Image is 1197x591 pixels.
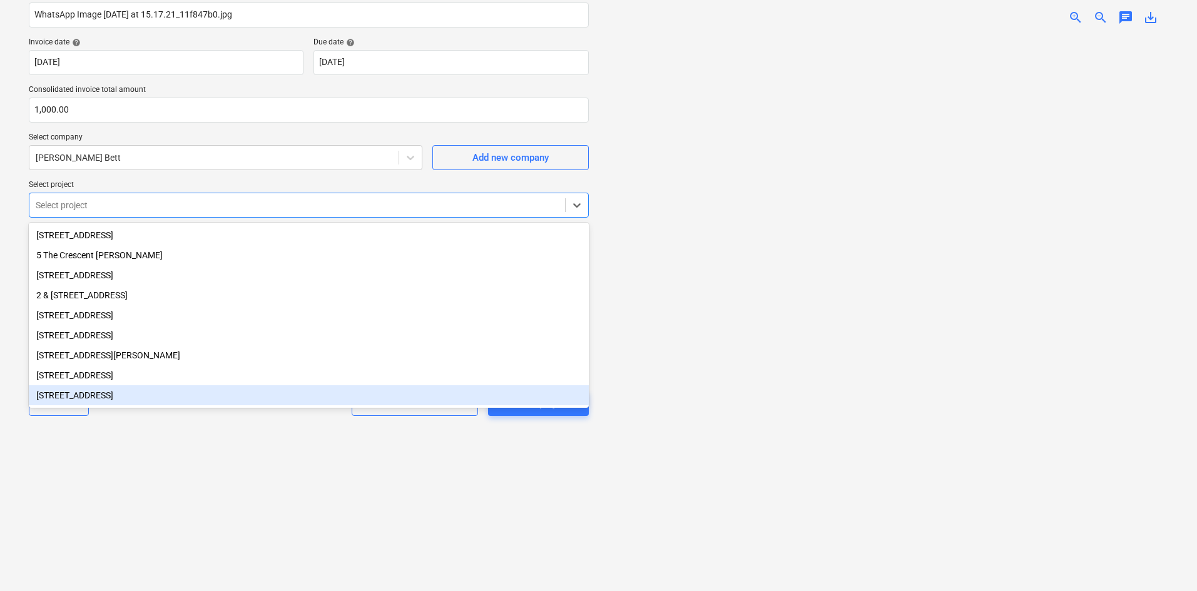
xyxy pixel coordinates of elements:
div: 10 Kiola Road, Northbridge [29,305,589,325]
div: [STREET_ADDRESS] [29,365,589,385]
input: Due date not specified [313,50,588,75]
span: zoom_out [1093,10,1108,25]
div: [STREET_ADDRESS][PERSON_NAME] [29,345,589,365]
div: 5 The Crescent Russell Lea [29,245,589,265]
div: [STREET_ADDRESS] [29,305,589,325]
p: Consolidated invoice total amount [29,85,589,98]
span: help [344,38,355,47]
div: Invoice date [29,38,303,48]
span: zoom_in [1068,10,1083,25]
div: Due date [313,38,588,48]
div: 16 Riverside Ave Putney [29,265,589,285]
p: Select project [29,180,589,193]
div: 2 & 4 Merrenburn Ave, Naremburn [29,285,589,305]
span: save_alt [1143,10,1158,25]
div: 8 Chapman Street, Gladesville [29,345,589,365]
div: 38 Murralong Avenue Five Dock [29,365,589,385]
div: [STREET_ADDRESS] [29,325,589,345]
div: 5 The Crescent [PERSON_NAME] [29,245,589,265]
div: 2 Kaga Place, Marsfield [29,325,589,345]
input: Invoice date not specified [29,50,303,75]
iframe: Chat Widget [1134,531,1197,591]
p: Select company [29,133,422,145]
div: [STREET_ADDRESS] [29,225,589,245]
div: 37 Mackenzie Street, Revesby [29,225,589,245]
button: Add new company [432,145,589,170]
div: Add new company [472,149,549,166]
div: [STREET_ADDRESS] [29,265,589,285]
input: Consolidated invoice total amount [29,98,589,123]
div: [STREET_ADDRESS] [29,385,589,405]
div: 2 & [STREET_ADDRESS] [29,285,589,305]
input: Consolidated invoice name [29,3,589,28]
span: help [69,38,81,47]
div: 27 Glenarvon Street, Strathfield [29,385,589,405]
span: chat [1118,10,1133,25]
